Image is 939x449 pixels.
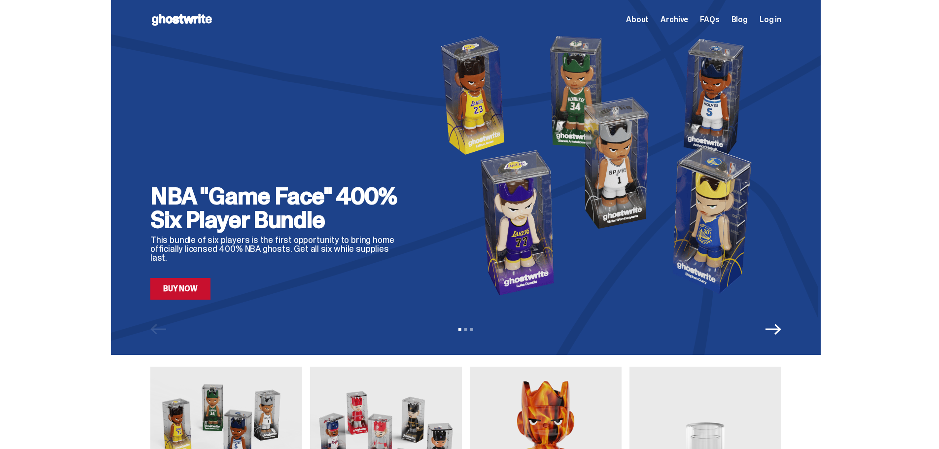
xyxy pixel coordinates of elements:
[150,278,210,300] a: Buy Now
[150,236,407,262] p: This bundle of six players is the first opportunity to bring home officially licensed 400% NBA gh...
[731,16,748,24] a: Blog
[458,328,461,331] button: View slide 1
[150,184,407,232] h2: NBA "Game Face" 400% Six Player Bundle
[765,321,781,337] button: Next
[661,16,688,24] a: Archive
[760,16,781,24] a: Log in
[626,16,649,24] a: About
[470,328,473,331] button: View slide 3
[422,31,781,300] img: NBA "Game Face" 400% Six Player Bundle
[700,16,719,24] a: FAQs
[464,328,467,331] button: View slide 2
